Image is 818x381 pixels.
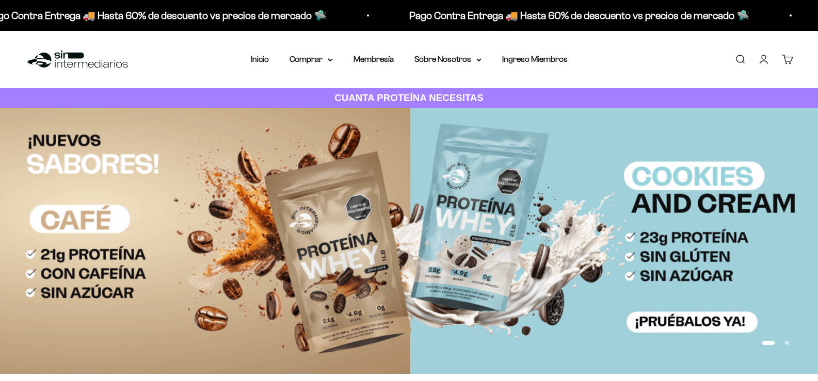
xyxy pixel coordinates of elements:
[414,53,482,66] summary: Sobre Nosotros
[334,92,484,103] strong: CUANTA PROTEÍNA NECESITAS
[354,55,394,63] a: Membresía
[408,7,748,24] p: Pago Contra Entrega 🚚 Hasta 60% de descuento vs precios de mercado 🛸
[251,55,269,63] a: Inicio
[290,53,333,66] summary: Comprar
[502,55,568,63] a: Ingreso Miembros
